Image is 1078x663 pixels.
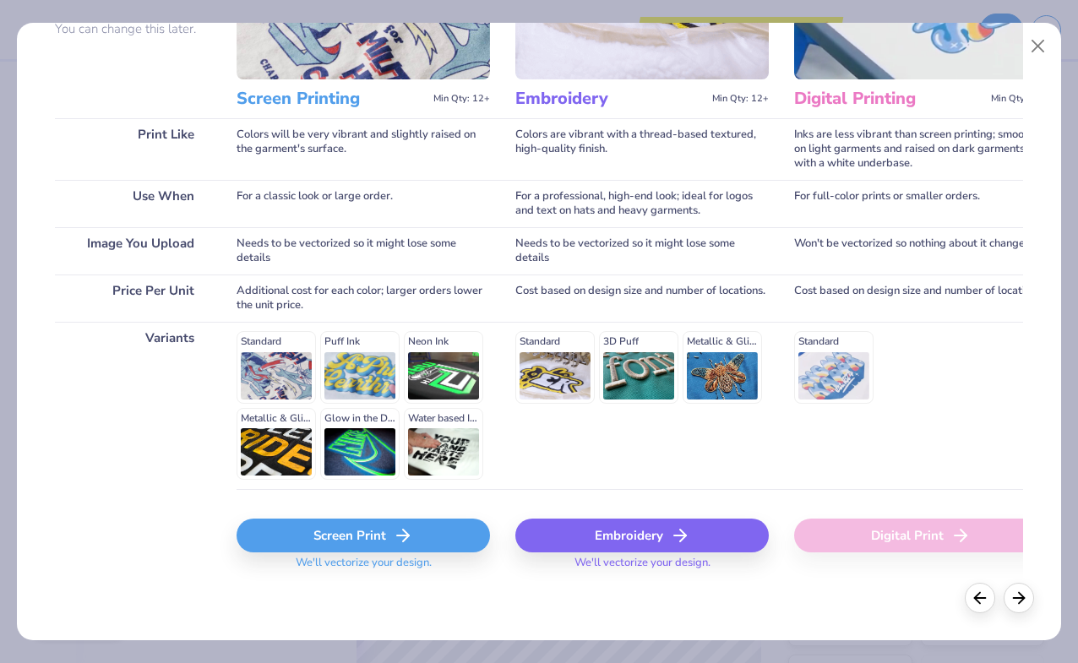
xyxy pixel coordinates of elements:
div: For a professional, high-end look; ideal for logos and text on hats and heavy garments. [515,180,769,227]
div: Price Per Unit [55,274,211,322]
div: Print Like [55,118,211,180]
span: Min Qty: 12+ [712,93,769,105]
div: Embroidery [515,519,769,552]
div: Digital Print [794,519,1048,552]
div: Cost based on design size and number of locations. [515,274,769,322]
span: Min Qty: 12+ [433,93,490,105]
h3: Screen Printing [237,88,427,110]
span: We'll vectorize your design. [289,556,438,580]
div: For a classic look or large order. [237,180,490,227]
p: You can change this later. [55,22,211,36]
div: For full-color prints or smaller orders. [794,180,1048,227]
span: We'll vectorize your design. [568,556,717,580]
div: Cost based on design size and number of locations. [794,274,1048,322]
div: Colors are vibrant with a thread-based textured, high-quality finish. [515,118,769,180]
div: Variants [55,322,211,489]
div: Needs to be vectorized so it might lose some details [237,227,490,274]
div: Image You Upload [55,227,211,274]
div: Use When [55,180,211,227]
div: Needs to be vectorized so it might lose some details [515,227,769,274]
div: Colors will be very vibrant and slightly raised on the garment's surface. [237,118,490,180]
h3: Digital Printing [794,88,984,110]
div: Screen Print [237,519,490,552]
span: Min Qty: 12+ [991,93,1048,105]
div: Additional cost for each color; larger orders lower the unit price. [237,274,490,322]
div: Inks are less vibrant than screen printing; smooth on light garments and raised on dark garments ... [794,118,1048,180]
h3: Embroidery [515,88,705,110]
button: Close [1022,30,1054,62]
div: Won't be vectorized so nothing about it changes [794,227,1048,274]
